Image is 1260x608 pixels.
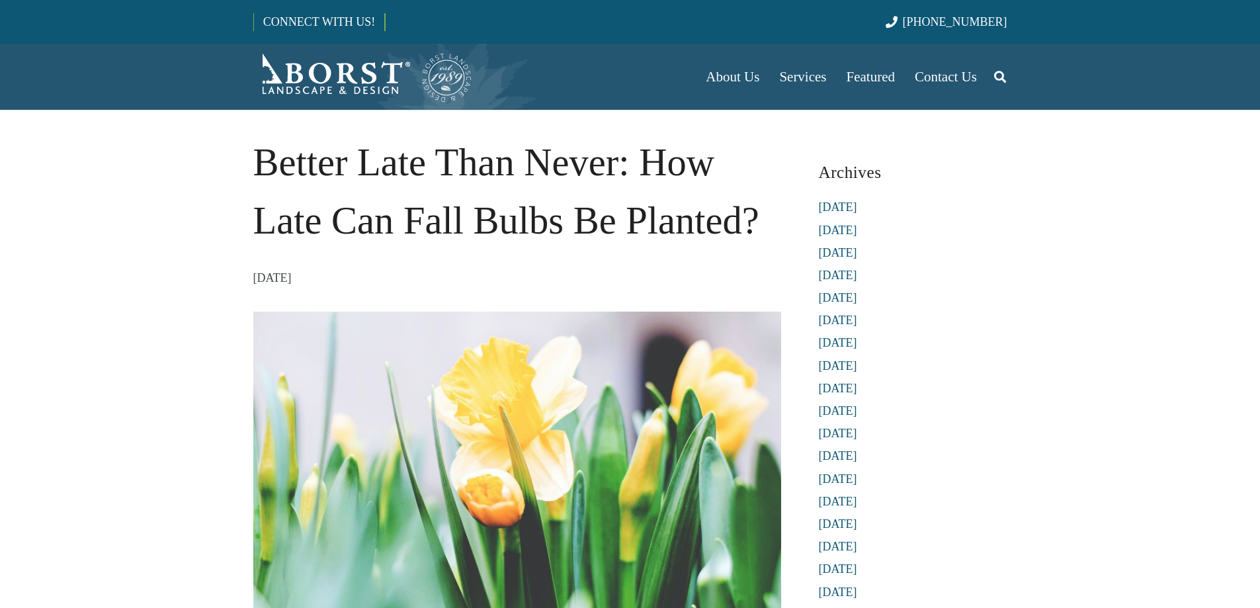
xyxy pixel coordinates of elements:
span: Contact Us [915,69,977,85]
a: About Us [696,44,769,110]
a: [DATE] [819,449,857,462]
a: [DATE] [819,246,857,259]
a: Contact Us [905,44,987,110]
a: [DATE] [819,336,857,349]
a: [DATE] [819,382,857,395]
span: About Us [706,69,759,85]
a: Search [987,60,1013,93]
span: Services [779,69,826,85]
a: [DATE] [819,427,857,440]
span: Featured [847,69,895,85]
span: [PHONE_NUMBER] [903,15,1007,28]
a: Services [769,44,836,110]
h3: Archives [819,157,1007,187]
h1: Better Late Than Never: How Late Can Fall Bulbs Be Planted? [253,134,781,250]
a: [DATE] [819,472,857,486]
a: [DATE] [819,200,857,214]
a: [DATE] [819,562,857,576]
time: 27 October 2023 at 09:08:08 America/New_York [253,268,292,288]
a: [DATE] [819,269,857,282]
a: Borst-Logo [253,50,473,103]
a: [DATE] [819,291,857,304]
a: CONNECT WITH US! [254,6,384,38]
a: [PHONE_NUMBER] [886,15,1007,28]
a: [DATE] [819,540,857,553]
a: [DATE] [819,495,857,508]
a: [DATE] [819,224,857,237]
a: [DATE] [819,404,857,417]
a: [DATE] [819,359,857,372]
a: [DATE] [819,517,857,531]
a: Featured [837,44,905,110]
a: [DATE] [819,314,857,327]
a: [DATE] [819,586,857,599]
